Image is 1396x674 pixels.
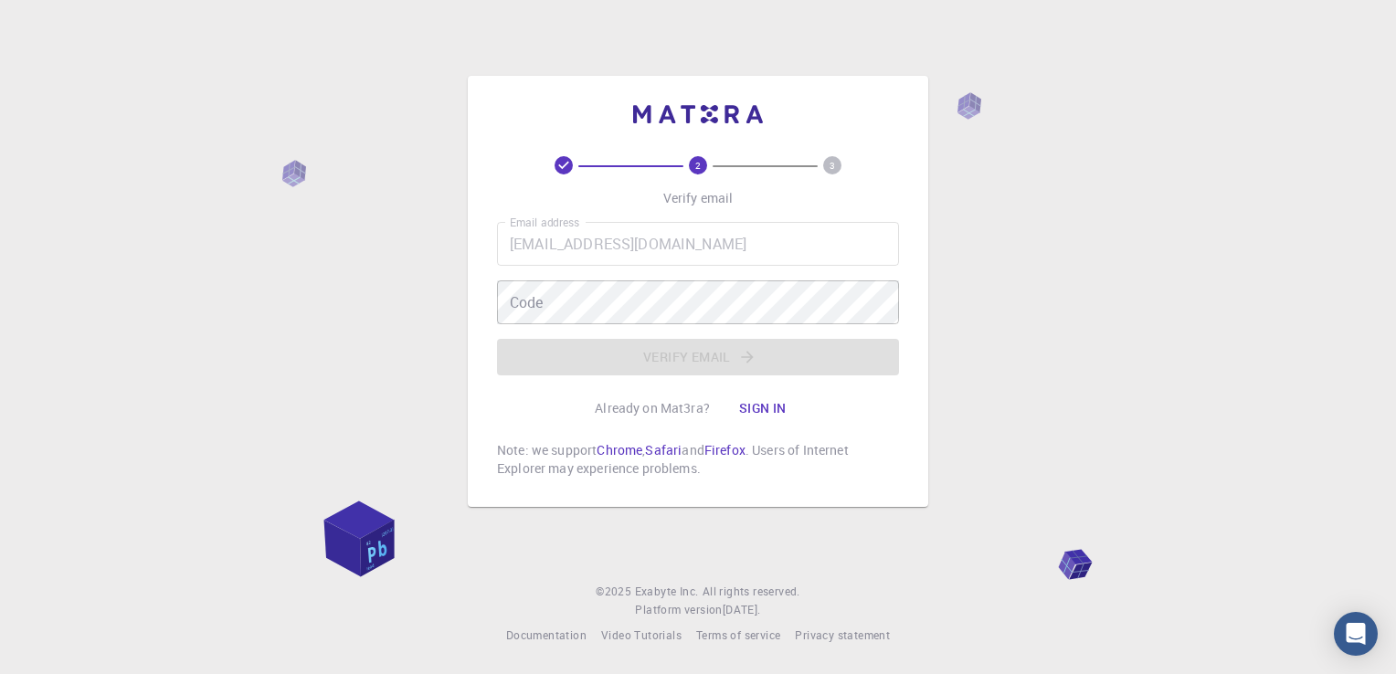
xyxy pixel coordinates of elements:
[635,584,699,598] span: Exabyte Inc.
[723,601,761,619] a: [DATE].
[696,627,780,645] a: Terms of service
[497,441,899,478] p: Note: we support , and . Users of Internet Explorer may experience problems.
[795,627,890,642] span: Privacy statement
[830,159,835,172] text: 3
[704,441,746,458] a: Firefox
[696,627,780,642] span: Terms of service
[510,215,579,230] label: Email address
[724,390,801,427] button: Sign in
[695,159,701,172] text: 2
[506,627,587,642] span: Documentation
[1334,612,1378,656] div: Open Intercom Messenger
[601,627,682,642] span: Video Tutorials
[506,627,587,645] a: Documentation
[595,399,710,417] p: Already on Mat3ra?
[597,441,642,458] a: Chrome
[596,583,634,601] span: © 2025
[601,627,682,645] a: Video Tutorials
[635,601,722,619] span: Platform version
[635,583,699,601] a: Exabyte Inc.
[723,602,761,616] span: [DATE] .
[703,583,800,601] span: All rights reserved.
[645,441,682,458] a: Safari
[795,627,890,645] a: Privacy statement
[663,189,734,207] p: Verify email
